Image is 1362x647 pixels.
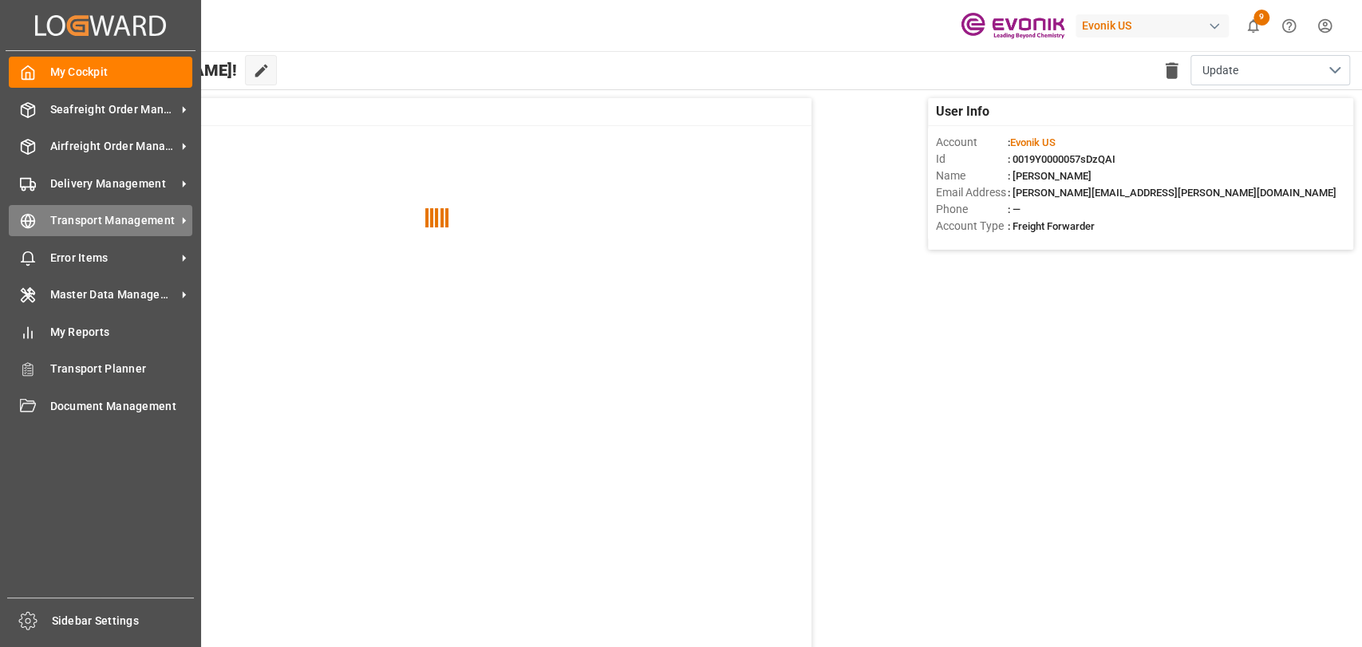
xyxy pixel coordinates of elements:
[9,353,192,385] a: Transport Planner
[1008,203,1021,215] span: : —
[50,361,193,377] span: Transport Planner
[50,212,176,229] span: Transport Management
[9,57,192,88] a: My Cockpit
[936,168,1008,184] span: Name
[1008,170,1092,182] span: : [PERSON_NAME]
[50,286,176,303] span: Master Data Management
[1008,153,1115,165] span: : 0019Y0000057sDzQAI
[1008,220,1095,232] span: : Freight Forwarder
[50,398,193,415] span: Document Management
[936,201,1008,218] span: Phone
[52,613,195,629] span: Sidebar Settings
[1190,55,1350,85] button: open menu
[1008,136,1056,148] span: :
[1076,10,1235,41] button: Evonik US
[50,324,193,341] span: My Reports
[1008,187,1336,199] span: : [PERSON_NAME][EMAIL_ADDRESS][PERSON_NAME][DOMAIN_NAME]
[936,184,1008,201] span: Email Address
[50,101,176,118] span: Seafreight Order Management
[1271,8,1307,44] button: Help Center
[936,134,1008,151] span: Account
[1010,136,1056,148] span: Evonik US
[50,176,176,192] span: Delivery Management
[9,390,192,421] a: Document Management
[961,12,1064,40] img: Evonik-brand-mark-Deep-Purple-RGB.jpeg_1700498283.jpeg
[936,218,1008,235] span: Account Type
[9,316,192,347] a: My Reports
[1235,8,1271,44] button: show 9 new notifications
[936,102,989,121] span: User Info
[50,64,193,81] span: My Cockpit
[50,250,176,266] span: Error Items
[936,151,1008,168] span: Id
[1253,10,1269,26] span: 9
[1202,62,1238,79] span: Update
[50,138,176,155] span: Airfreight Order Management
[1076,14,1229,37] div: Evonik US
